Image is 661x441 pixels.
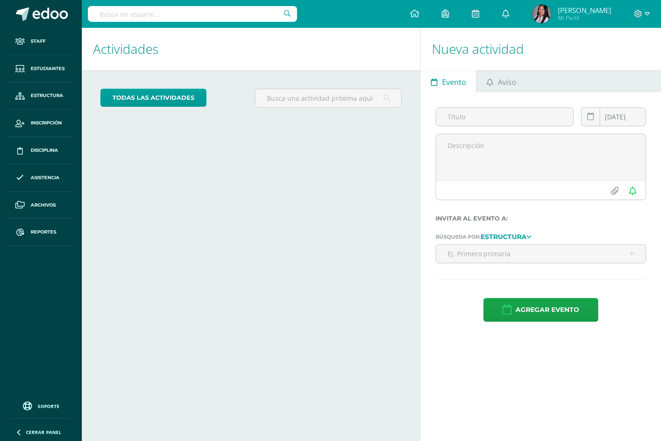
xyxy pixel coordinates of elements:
[582,108,646,126] input: Fecha de entrega
[558,6,611,15] span: [PERSON_NAME]
[31,92,63,99] span: Estructura
[7,192,74,219] a: Archivos
[483,298,598,322] button: Agregar evento
[88,6,297,22] input: Busca un usuario...
[100,89,206,107] a: todas las Actividades
[38,403,59,409] span: Soporte
[31,65,65,72] span: Estudiantes
[255,89,401,107] input: Busca una actividad próxima aquí...
[7,110,74,137] a: Inscripción
[7,83,74,110] a: Estructura
[558,14,611,22] span: Mi Perfil
[436,233,481,240] span: Búsqueda por:
[498,71,516,93] span: Aviso
[11,399,71,412] a: Soporte
[26,429,61,435] span: Cerrar panel
[442,71,466,93] span: Evento
[93,28,409,70] h1: Actividades
[7,137,74,164] a: Disciplina
[436,245,646,263] input: Ej. Primero primaria
[7,28,74,55] a: Staff
[7,219,74,246] a: Reportes
[532,5,551,23] img: 1c4a8e29229ca7cba10d259c3507f649.png
[436,108,573,126] input: Título
[31,201,56,209] span: Archivos
[481,233,527,241] strong: Estructura
[31,38,46,45] span: Staff
[436,215,646,222] label: Invitar al evento a:
[476,70,526,92] a: Aviso
[432,28,650,70] h1: Nueva actividad
[31,119,62,127] span: Inscripción
[7,164,74,192] a: Asistencia
[31,147,58,154] span: Disciplina
[31,174,59,182] span: Asistencia
[31,228,56,236] span: Reportes
[516,298,579,321] span: Agregar evento
[7,55,74,83] a: Estudiantes
[481,233,531,240] a: Estructura
[421,70,476,92] a: Evento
